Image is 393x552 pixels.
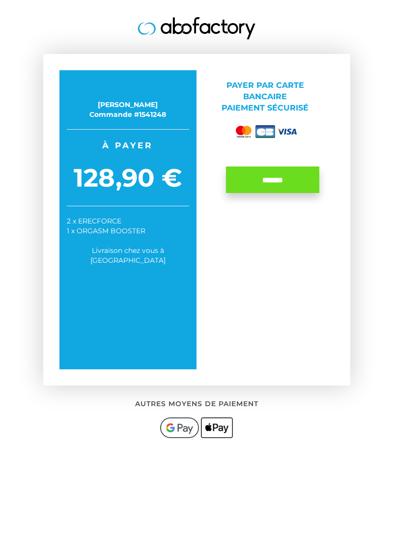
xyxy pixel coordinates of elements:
[67,160,190,196] span: 128,90 €
[222,103,309,112] span: Paiement sécurisé
[67,216,190,236] div: 2 x ERECFORCE 1 x ORGASM BOOSTER
[67,139,190,151] span: À payer
[67,100,190,110] div: [PERSON_NAME]
[160,417,199,438] img: googlepay.png
[277,129,297,135] img: visa.png
[67,246,190,265] div: Livraison chez vous à [GEOGRAPHIC_DATA]
[255,125,275,138] img: cb.png
[138,17,255,39] img: logo.jpg
[201,417,233,438] img: applepay.png
[204,80,327,114] p: Payer par Carte bancaire
[234,124,253,140] img: mastercard.png
[20,400,373,408] h2: Autres moyens de paiement
[67,110,190,119] div: Commande #1541248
